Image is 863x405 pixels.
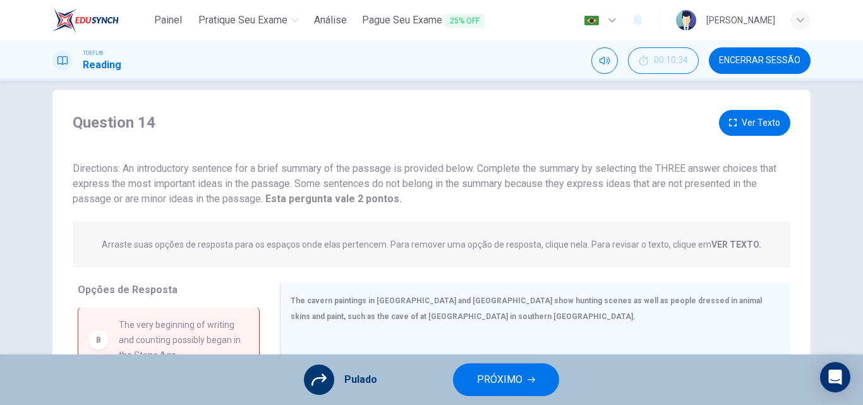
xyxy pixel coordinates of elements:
[88,330,109,350] div: B
[820,362,850,392] div: Open Intercom Messenger
[73,162,776,205] span: Directions: An introductory sentence for a brief summary of the passage is provided below. Comple...
[198,13,287,28] span: Pratique seu exame
[357,9,490,32] button: Pague Seu Exame25% OFF
[344,372,377,387] span: Pulado
[477,371,522,389] span: PRÓXIMO
[52,8,148,33] a: EduSynch logo
[719,110,790,136] button: Ver Texto
[654,56,688,66] span: 00:10:34
[628,47,699,74] div: Esconder
[584,16,600,25] img: pt
[676,10,696,30] img: Profile picture
[719,56,800,66] span: Encerrar Sessão
[628,47,699,74] button: 00:10:34
[591,47,618,74] div: Silenciar
[706,13,775,28] div: [PERSON_NAME]
[78,284,178,296] span: Opções de Resposta
[709,47,811,74] button: Encerrar Sessão
[52,8,119,33] img: EduSynch logo
[362,13,485,28] span: Pague Seu Exame
[73,112,155,133] h4: Question 14
[711,239,761,250] strong: VER TEXTO.
[102,239,761,250] p: Arraste suas opções de resposta para os espaços onde elas pertencem. Para remover uma opção de re...
[291,296,762,321] span: The cavern paintings in [GEOGRAPHIC_DATA] and [GEOGRAPHIC_DATA] show hunting scenes as well as pe...
[193,9,304,32] button: Pratique seu exame
[83,57,121,73] h1: Reading
[148,9,188,32] button: Painel
[154,13,182,28] span: Painel
[83,49,103,57] span: TOEFL®
[119,317,249,363] span: The very beginning of writing and counting possibly began in the Stone Age
[445,14,485,28] span: 25% OFF
[309,9,352,32] button: Análise
[453,363,559,396] button: PRÓXIMO
[263,193,402,205] strong: Esta pergunta vale 2 pontos.
[314,13,347,28] span: Análise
